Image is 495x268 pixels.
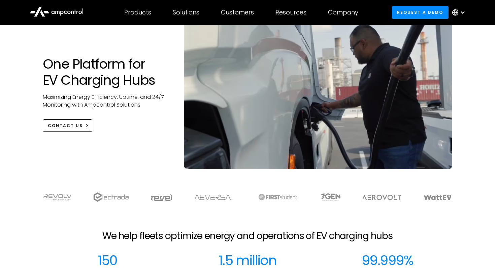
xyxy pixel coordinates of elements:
[124,9,151,16] div: Products
[221,9,254,16] div: Customers
[328,9,358,16] div: Company
[102,230,393,242] h2: We help fleets optimize energy and operations of EV charging hubs
[275,9,306,16] div: Resources
[43,56,170,88] h1: One Platform for EV Charging Hubs
[362,195,402,200] img: Aerovolt Logo
[173,9,199,16] div: Solutions
[43,119,92,132] a: CONTACT US
[43,93,170,109] p: Maximizing Energy Efficiency, Uptime, and 24/7 Monitoring with Ampcontrol Solutions
[93,192,129,202] img: electrada logo
[392,6,449,18] a: Request a demo
[424,195,452,200] img: WattEV logo
[48,123,83,129] div: CONTACT US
